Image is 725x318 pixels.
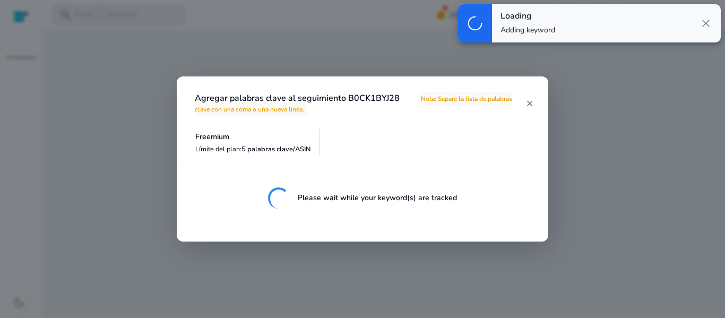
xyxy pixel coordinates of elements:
font: Límite del plan: [195,144,241,154]
span: close [700,17,712,30]
font: Freemium [195,132,229,142]
span: progress_activity [463,12,487,35]
font: Nota: Separe la lista de palabras clave con una coma o una nueva línea. [195,94,512,113]
h4: Loading [500,11,555,21]
font: Agregar palabras clave al seguimiento B0CK1BYJ28 [195,92,400,104]
font: 5 palabras clave/ASIN [241,144,311,154]
h5: Please wait while your keyword(s) are tracked [298,194,457,203]
p: Adding keyword [500,25,555,36]
mat-icon: close [526,99,533,108]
